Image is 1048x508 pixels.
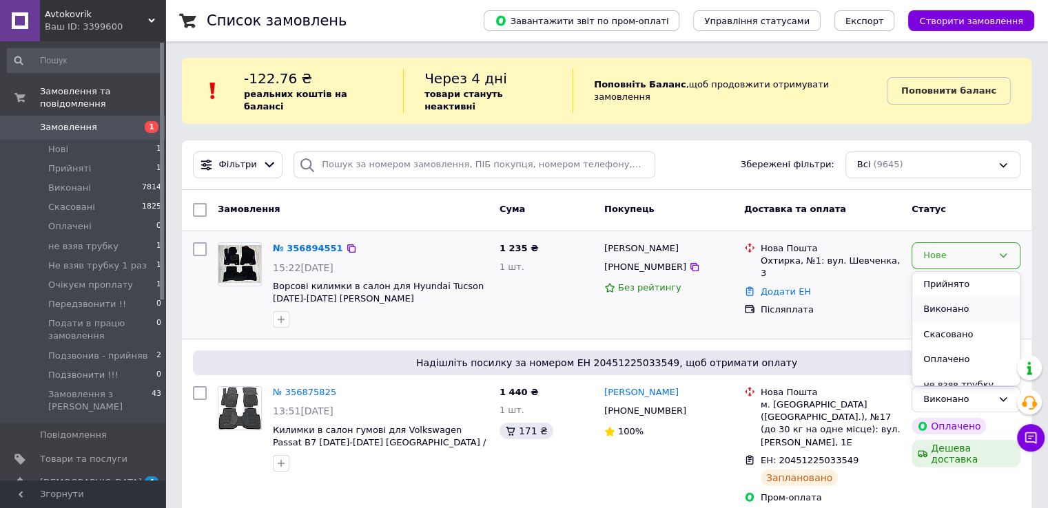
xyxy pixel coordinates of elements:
[40,453,127,465] span: Товари та послуги
[912,440,1020,467] div: Дешева доставка
[484,10,679,31] button: Завантажити звіт по пром-оплаті
[704,16,810,26] span: Управління статусами
[48,317,156,342] span: Подати в працю замовлення
[604,242,679,255] span: Роман Завалій
[500,262,524,272] span: 1 шт.
[218,386,262,430] a: Фото товару
[495,14,668,27] span: Завантажити звіт по пром-оплаті
[156,279,161,291] span: 1
[273,425,486,461] a: Килимки в салон гумові для Volkswagen Passat B7 [DATE]-[DATE] [GEOGRAPHIC_DATA] / Фольксваген Пас...
[834,10,895,31] button: Експорт
[7,48,163,73] input: Пошук
[1017,424,1045,452] button: Чат з покупцем
[48,162,91,175] span: Прийняті
[912,347,1020,372] li: Оплачено
[156,240,161,253] span: 1
[857,158,871,171] span: Всі
[48,182,91,194] span: Виконані
[219,158,257,171] span: Фільтри
[145,476,158,488] span: 4
[594,79,686,89] b: Поповніть Баланс
[152,388,161,413] span: 43
[273,243,343,253] a: № 356894551
[761,255,901,279] div: Охтирка, №1: вул. Шевченка, 3
[273,387,336,397] a: № 356875825
[500,243,538,253] span: 1 235 ₴
[156,369,161,381] span: 0
[693,10,821,31] button: Управління статусами
[894,15,1034,25] a: Створити замовлення
[618,426,644,436] span: 100%
[887,77,1011,105] a: Поповнити баланс
[48,279,133,291] span: Очікуєм проплату
[912,372,1020,398] li: не взяв трубку
[40,85,165,110] span: Замовлення та повідомлення
[48,201,95,213] span: Скасовані
[156,298,161,310] span: 0
[218,204,280,214] span: Замовлення
[40,429,107,441] span: Повідомлення
[912,204,946,214] span: Статус
[500,405,524,415] span: 1 шт.
[273,281,484,304] a: Ворсові килимки в салон для Hyundai Tucson [DATE]-[DATE] [PERSON_NAME]
[48,220,92,233] span: Оплачені
[48,350,147,362] span: Подзвонив - прийняв
[203,81,223,101] img: :exclamation:
[424,70,507,87] span: Через 4 дні
[218,242,262,286] a: Фото товару
[294,151,655,178] input: Пошук за номером замовлення, ПІБ покупця, номером телефону, Email, номером накладної
[923,392,992,407] div: Виконано
[912,297,1020,322] li: Виконано
[761,455,859,465] span: ЕН: 20451225033549
[744,204,846,214] span: Доставка та оплата
[218,245,261,283] img: Фото товару
[602,258,689,276] div: [PHONE_NUMBER]
[198,356,1015,370] span: Надішліть посилку за номером ЕН 20451225033549, щоб отримати оплату
[145,121,158,133] span: 1
[741,158,834,171] span: Збережені фільтри:
[761,469,839,486] div: Заплановано
[761,399,901,449] div: м. [GEOGRAPHIC_DATA] ([GEOGRAPHIC_DATA].), №17 (до 30 кг на одне місце): вул. [PERSON_NAME], 1Е
[273,405,333,416] span: 13:51[DATE]
[761,286,811,297] a: Додати ЕН
[218,387,261,430] img: Фото товару
[500,204,525,214] span: Cума
[45,8,148,21] span: Avtokovrik
[873,159,903,169] span: (9645)
[48,260,147,272] span: Не взяв трубку 1 раз
[273,262,333,273] span: 15:22[DATE]
[40,476,142,489] span: [DEMOGRAPHIC_DATA]
[244,70,312,87] span: -122.76 ₴
[48,143,68,156] span: Нові
[618,282,681,293] span: Без рейтингу
[156,220,161,233] span: 0
[142,182,161,194] span: 7814
[761,242,901,255] div: Нова Пошта
[156,260,161,272] span: 1
[500,387,538,397] span: 1 440 ₴
[761,386,901,399] div: Нова Пошта
[901,85,996,96] b: Поповнити баланс
[604,204,655,214] span: Покупець
[48,388,152,413] span: Замовлення з [PERSON_NAME]
[156,350,161,362] span: 2
[48,369,119,381] span: Подзвонити !!!
[48,240,119,253] span: не взяв трубку
[604,386,679,399] a: [PERSON_NAME]
[156,162,161,175] span: 1
[912,418,986,434] div: Оплачено
[919,16,1023,26] span: Створити замовлення
[142,201,161,213] span: 1825
[48,298,126,310] span: Передзвонити !!
[908,10,1034,31] button: Створити замовлення
[845,16,884,26] span: Експорт
[424,89,503,112] b: товари стануть неактивні
[500,423,553,439] div: 171 ₴
[156,317,161,342] span: 0
[912,322,1020,348] li: Скасовано
[45,21,165,33] div: Ваш ID: 3399600
[923,248,992,263] div: Нове
[40,121,97,134] span: Замовлення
